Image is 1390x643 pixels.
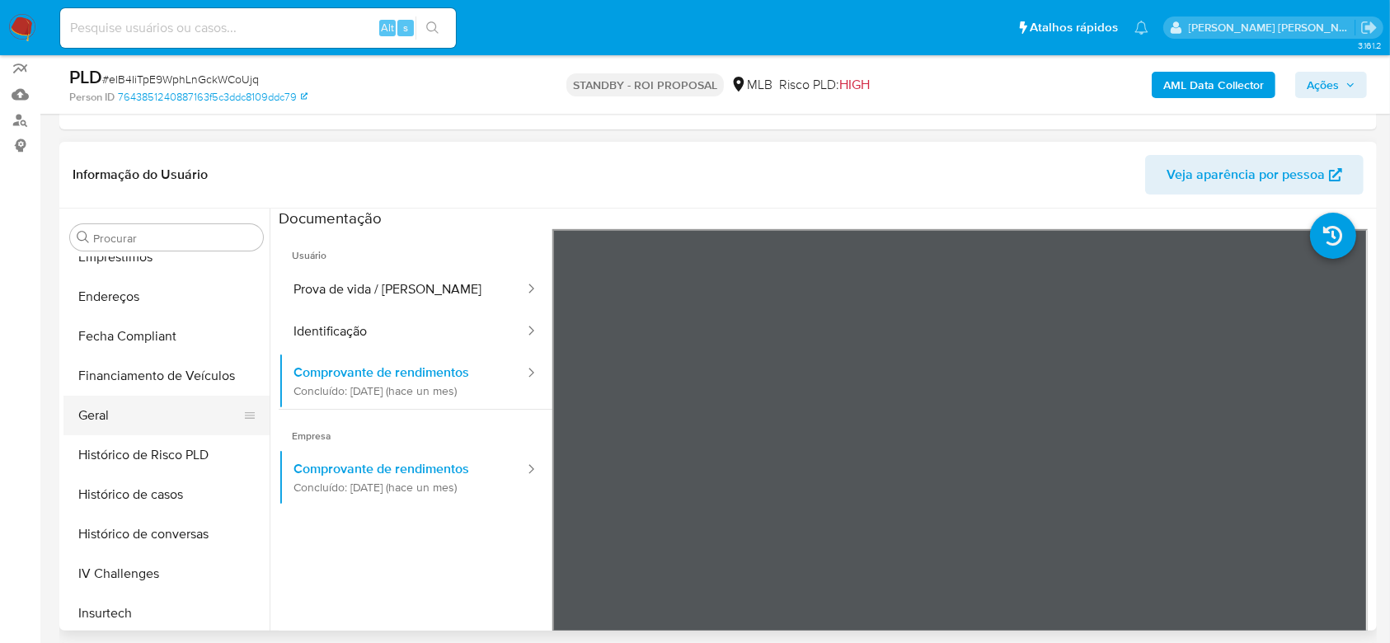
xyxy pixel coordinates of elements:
[118,90,308,105] a: 7643851240887163f5c3ddc8109ddc79
[63,277,270,317] button: Endereços
[69,90,115,105] b: Person ID
[1163,72,1264,98] b: AML Data Collector
[381,20,394,35] span: Alt
[73,167,208,183] h1: Informação do Usuário
[1307,72,1339,98] span: Ações
[63,514,270,554] button: Histórico de conversas
[1189,20,1355,35] p: andrea.asantos@mercadopago.com.br
[93,231,256,246] input: Procurar
[1134,21,1148,35] a: Notificações
[60,17,456,39] input: Pesquise usuários ou casos...
[416,16,449,40] button: search-icon
[63,396,256,435] button: Geral
[403,20,408,35] span: s
[779,76,870,94] span: Risco PLD:
[1358,39,1382,52] span: 3.161.2
[102,71,259,87] span: # elB4IiTpE9WphLnGckWCoUjq
[63,435,270,475] button: Histórico de Risco PLD
[77,231,90,244] button: Procurar
[1152,72,1275,98] button: AML Data Collector
[69,63,102,90] b: PLD
[566,73,724,96] p: STANDBY - ROI PROPOSAL
[63,317,270,356] button: Fecha Compliant
[839,75,870,94] span: HIGH
[63,356,270,396] button: Financiamento de Veículos
[730,76,772,94] div: MLB
[63,594,270,633] button: Insurtech
[63,554,270,594] button: IV Challenges
[1167,155,1325,195] span: Veja aparência por pessoa
[1295,72,1367,98] button: Ações
[63,475,270,514] button: Histórico de casos
[1145,155,1364,195] button: Veja aparência por pessoa
[63,237,270,277] button: Empréstimos
[1030,19,1118,36] span: Atalhos rápidos
[1360,19,1378,36] a: Sair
